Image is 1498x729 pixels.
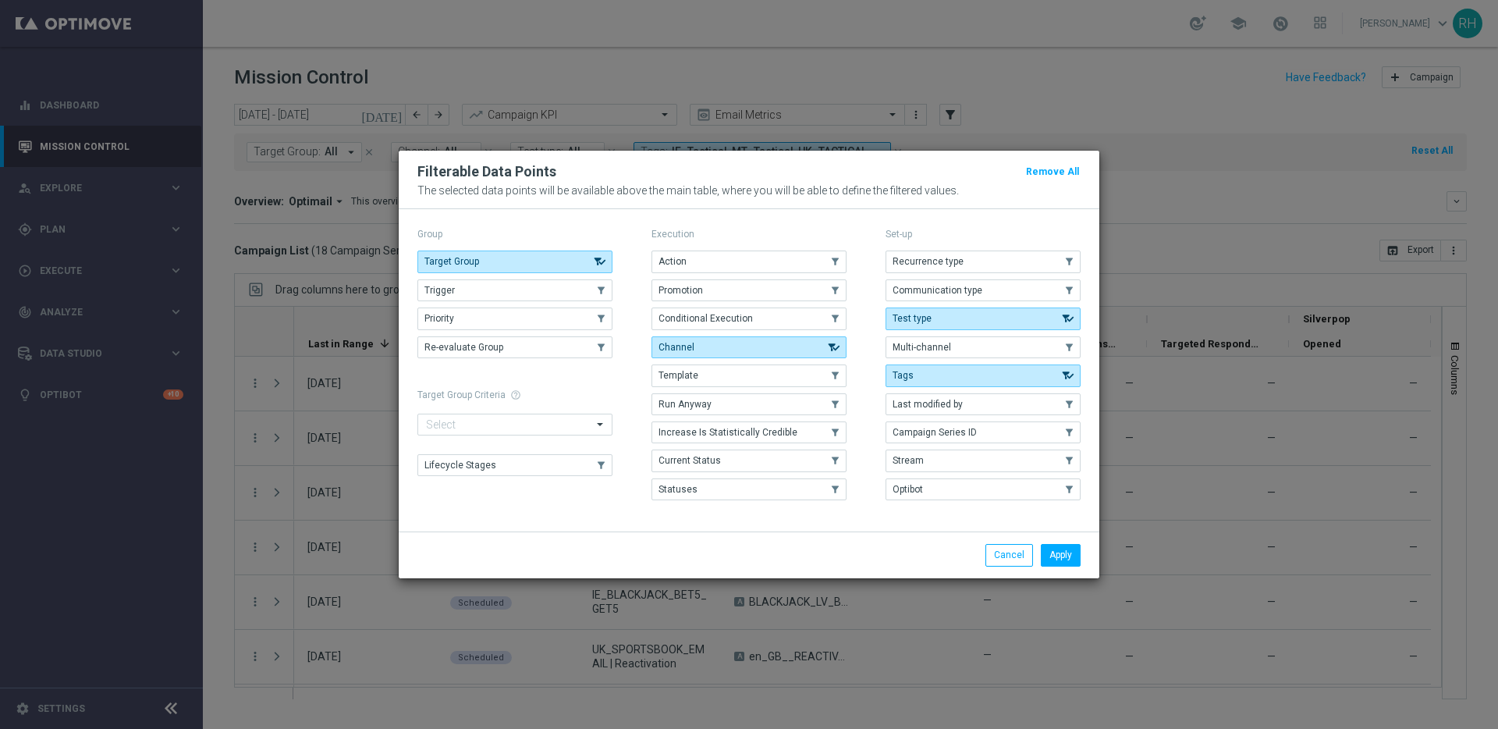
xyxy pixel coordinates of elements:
button: Apply [1041,544,1081,566]
button: Trigger [417,279,612,301]
span: Re-evaluate Group [424,342,503,353]
button: Lifecycle Stages [417,454,612,476]
p: Set-up [886,228,1081,240]
p: Group [417,228,612,240]
button: Priority [417,308,612,329]
button: Stream [886,450,1081,471]
span: Tags [893,370,914,381]
button: Tags [886,364,1081,386]
button: Communication type [886,279,1081,301]
button: Action [651,251,847,272]
button: Run Anyway [651,393,847,415]
span: Multi-channel [893,342,951,353]
span: Optibot [893,484,923,495]
button: Campaign Series ID [886,421,1081,443]
span: Increase Is Statistically Credible [658,427,797,438]
button: Template [651,364,847,386]
button: Optibot [886,478,1081,500]
span: Campaign Series ID [893,427,977,438]
button: Cancel [985,544,1033,566]
span: Last modified by [893,399,963,410]
span: Communication type [893,285,982,296]
button: Increase Is Statistically Credible [651,421,847,443]
button: Conditional Execution [651,308,847,329]
span: Test type [893,313,932,324]
button: Recurrence type [886,251,1081,272]
span: Statuses [658,484,698,495]
button: Target Group [417,251,612,272]
span: Action [658,256,687,267]
button: Last modified by [886,393,1081,415]
button: Statuses [651,478,847,500]
span: Template [658,370,698,381]
span: Stream [893,455,924,466]
button: Promotion [651,279,847,301]
span: Conditional Execution [658,313,753,324]
button: Test type [886,308,1081,329]
h1: Target Group Criteria [417,389,612,400]
span: Trigger [424,285,455,296]
button: Remove All [1024,163,1081,180]
span: Promotion [658,285,703,296]
p: Execution [651,228,847,240]
span: Channel [658,342,694,353]
span: help_outline [510,389,521,400]
span: Recurrence type [893,256,964,267]
span: Lifecycle Stages [424,460,496,471]
span: Target Group [424,256,479,267]
span: Run Anyway [658,399,712,410]
span: Priority [424,313,454,324]
span: Current Status [658,455,721,466]
button: Channel [651,336,847,358]
h2: Filterable Data Points [417,162,556,181]
p: The selected data points will be available above the main table, where you will be able to define... [417,184,1081,197]
button: Multi-channel [886,336,1081,358]
button: Re-evaluate Group [417,336,612,358]
button: Current Status [651,450,847,471]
